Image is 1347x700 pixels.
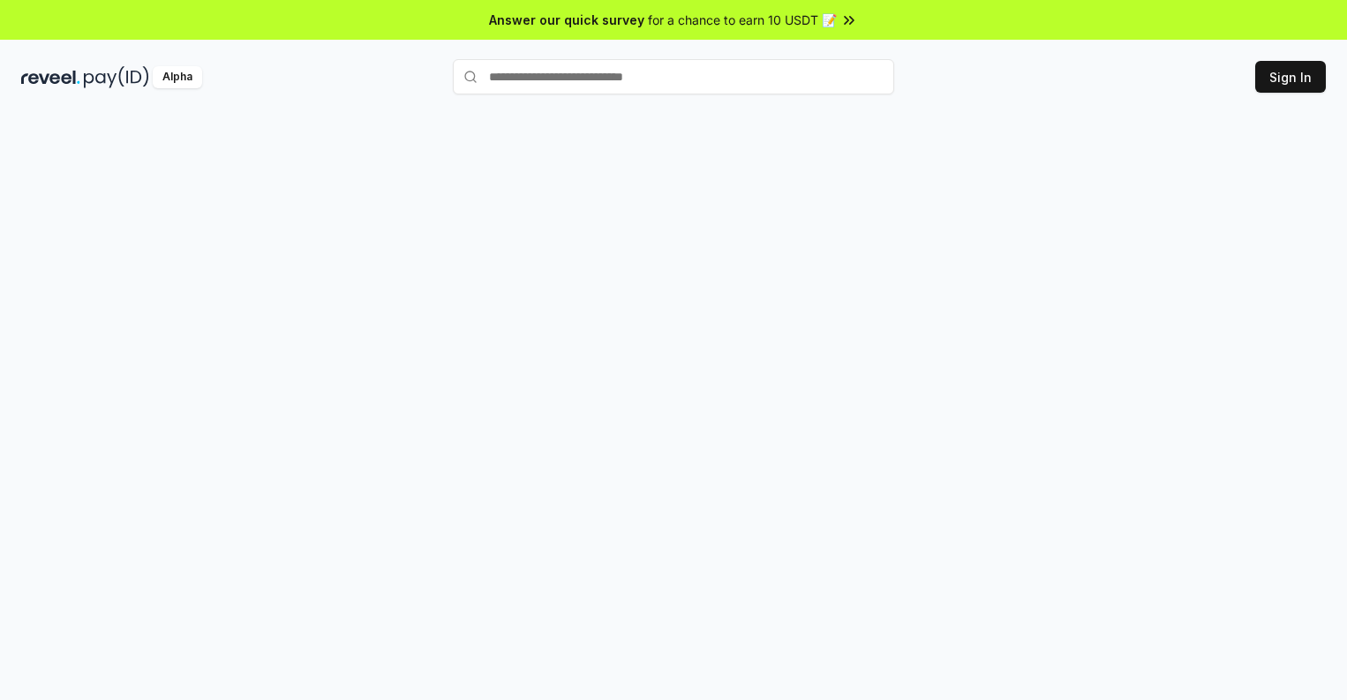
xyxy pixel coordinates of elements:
[1255,61,1326,93] button: Sign In
[648,11,837,29] span: for a chance to earn 10 USDT 📝
[84,66,149,88] img: pay_id
[489,11,644,29] span: Answer our quick survey
[21,66,80,88] img: reveel_dark
[153,66,202,88] div: Alpha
